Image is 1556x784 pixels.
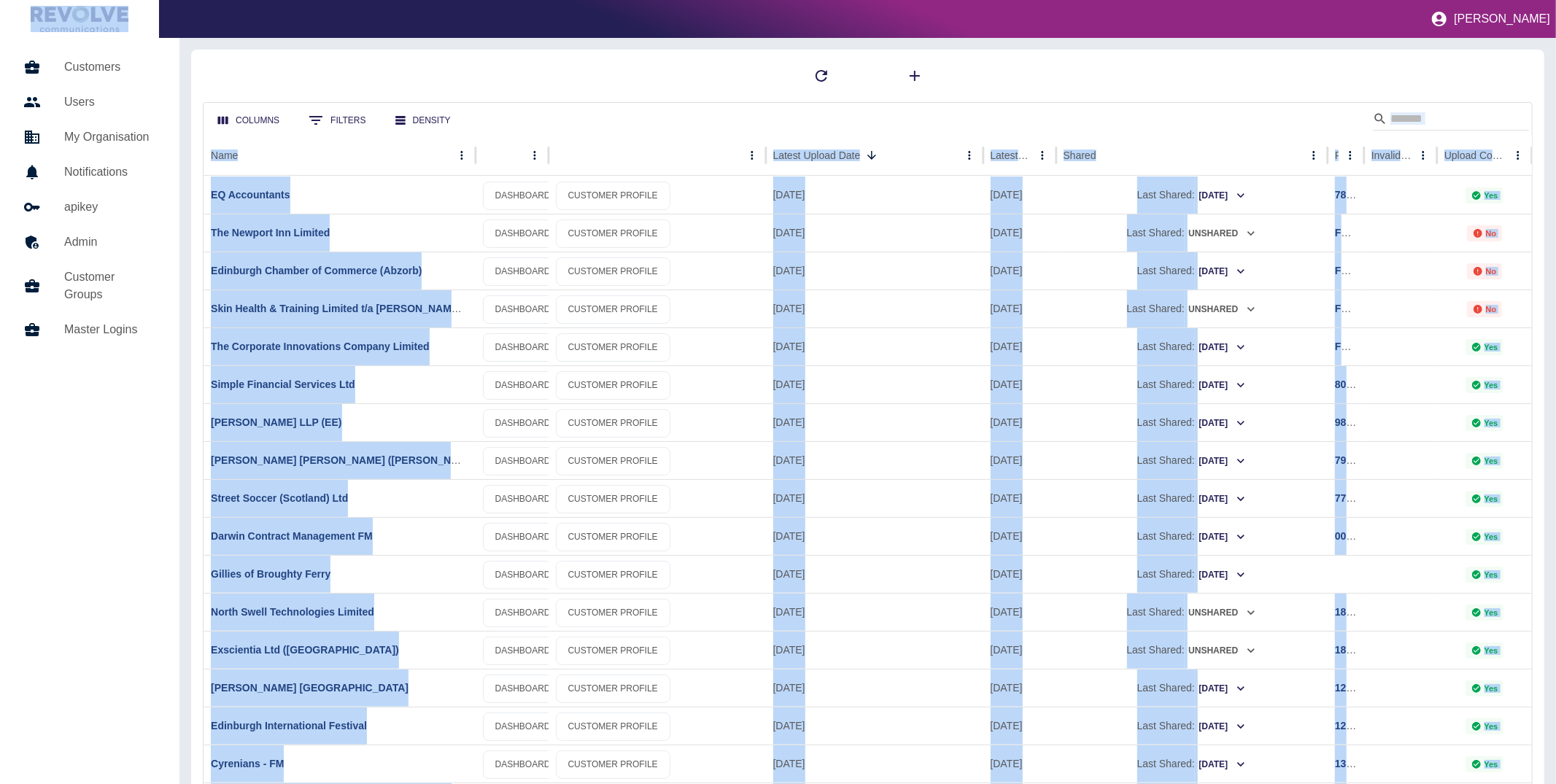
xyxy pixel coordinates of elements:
a: DASHBOARD [483,713,563,741]
div: 30 Aug 2025 [983,479,1056,517]
div: 16 Sep 2025 [766,593,983,631]
div: Name [211,150,238,161]
button: [DATE] [1198,564,1247,586]
div: Last Shared: [1064,480,1320,517]
a: CUSTOMER PROFILE [556,713,670,741]
a: DASHBOARD [483,675,563,703]
a: FG707006 [1335,265,1383,276]
button: column menu [525,145,545,166]
a: CUSTOMER PROFILE [556,371,670,400]
a: Users [12,85,168,120]
div: 12 Sep 2025 [983,176,1056,214]
button: [DATE] [1198,260,1247,283]
p: Yes [1485,608,1498,617]
p: Yes [1485,722,1498,731]
a: Simple Financial Services Ltd [211,379,355,390]
button: Invalid Creds column menu [1413,145,1433,166]
div: Last Shared: [1064,556,1320,593]
div: 16 Sep 2025 [766,479,983,517]
div: 17 Sep 2025 [766,403,983,441]
a: [PERSON_NAME] [PERSON_NAME] ([PERSON_NAME]) Ltd (EE) [211,454,522,466]
div: 11 Sep 2025 [983,669,1056,707]
p: Yes [1485,419,1498,427]
a: DASHBOARD [483,750,563,779]
a: DASHBOARD [483,561,563,589]
a: Edinburgh Chamber of Commerce (Abzorb) [211,265,422,276]
a: CUSTOMER PROFILE [556,599,670,627]
a: 792774 [1335,454,1369,466]
a: DASHBOARD [483,447,563,476]
div: Ref [1335,150,1339,161]
div: Last Shared: [1064,404,1320,441]
h5: apikey [64,198,156,216]
div: Last Shared: [1064,442,1320,479]
button: Latest Usage column menu [1032,145,1053,166]
p: Yes [1485,381,1498,389]
div: Invalid Creds [1371,150,1412,161]
a: FG707042 [1335,227,1383,238]
a: CUSTOMER PROFILE [556,295,670,324]
div: 29 Sep 2025 [766,327,983,365]
div: 05 Sep 2025 [983,517,1056,555]
div: Last Shared: [1064,214,1320,252]
div: Last Shared: [1064,594,1320,631]
div: Last Shared: [1064,290,1320,327]
button: Unshared [1188,298,1257,321]
div: Not all required reports for this customer were uploaded for the latest usage month. [1467,225,1503,241]
a: Gillies of Broughty Ferry [211,568,330,580]
a: 00794873 [1335,530,1380,542]
div: 30 Sep 2025 [766,252,983,290]
div: 15 Sep 2025 [766,745,983,783]
button: [PERSON_NAME] [1425,4,1556,34]
button: [DATE] [1198,526,1247,548]
a: 775442 [1335,492,1369,504]
div: Last Shared: [1064,518,1320,555]
a: [PERSON_NAME] [GEOGRAPHIC_DATA] [211,682,409,694]
a: 786402 [1335,189,1369,201]
div: Last Shared: [1064,252,1320,290]
button: Upload Complete column menu [1508,145,1528,166]
div: 30 Sep 2025 [766,290,983,327]
div: 16 Sep 2025 [766,555,983,593]
div: 01 Oct 2025 [766,176,983,214]
a: CUSTOMER PROFILE [556,333,670,362]
button: [DATE] [1198,753,1247,776]
button: Sort [862,145,882,166]
div: 15 Sep 2025 [766,707,983,745]
div: 31 Aug 2025 [983,327,1056,365]
a: CUSTOMER PROFILE [556,257,670,286]
h5: Notifications [64,163,156,181]
a: [PERSON_NAME] LLP (EE) [211,416,341,428]
button: [DATE] [1198,412,1247,435]
a: CUSTOMER PROFILE [556,750,670,779]
p: Yes [1485,457,1498,465]
button: [DATE] [1198,715,1247,738]
button: Unshared [1188,640,1257,662]
a: CUSTOMER PROFILE [556,182,670,210]
a: CUSTOMER PROFILE [556,675,670,703]
div: Last Shared: [1064,707,1320,745]
button: Select columns [206,107,291,134]
p: Yes [1485,570,1498,579]
button: [DATE] [1198,678,1247,700]
a: CUSTOMER PROFILE [556,220,670,248]
a: DASHBOARD [483,220,563,248]
div: 15 Sep 2025 [766,669,983,707]
a: DASHBOARD [483,523,563,551]
a: CUSTOMER PROFILE [556,447,670,476]
a: DASHBOARD [483,295,563,324]
h5: Master Logins [64,321,156,338]
button: [DATE] [1198,185,1247,207]
a: DASHBOARD [483,485,563,513]
div: 16 Sep 2025 [766,441,983,479]
button: Shared column menu [1304,145,1324,166]
a: Notifications [12,155,168,190]
button: Name column menu [452,145,472,166]
button: Ref column menu [1340,145,1360,166]
a: DASHBOARD [483,599,563,627]
button: Unshared [1188,602,1257,624]
div: Latest Upload Date [773,150,861,161]
h5: Customer Groups [64,268,156,303]
div: 16 Sep 2025 [766,517,983,555]
a: Cyrenians - FM [211,758,284,769]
